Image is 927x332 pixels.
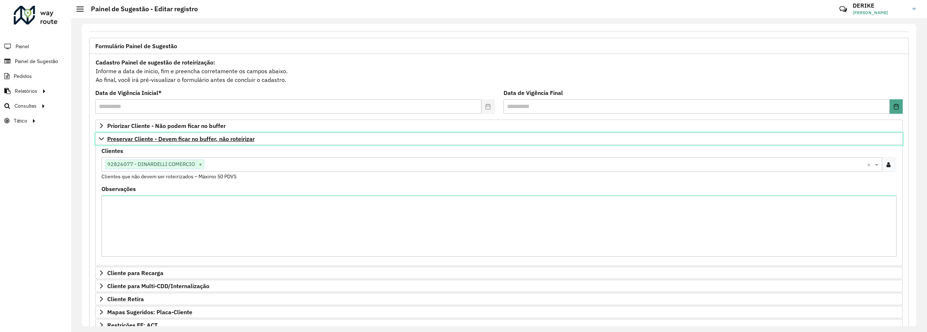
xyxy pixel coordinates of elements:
[95,293,903,305] a: Cliente Retira
[95,145,903,266] div: Preservar Cliente - Devem ficar no buffer, não roteirizar
[95,319,903,331] a: Restrições FF: ACT
[101,184,136,193] label: Observações
[95,58,903,84] div: Informe a data de inicio, fim e preencha corretamente os campos abaixo. Ao final, você irá pré-vi...
[95,267,903,279] a: Cliente para Recarga
[107,136,255,142] span: Preservar Cliente - Devem ficar no buffer, não roteirizar
[105,160,197,169] span: 92826077 - DINARDELLI COMERCIO
[107,270,163,276] span: Cliente para Recarga
[101,173,237,180] small: Clientes que não devem ser roteirizados – Máximo 50 PDVS
[15,58,58,65] span: Painel de Sugestão
[197,160,204,169] span: ×
[14,117,27,125] span: Tático
[95,120,903,132] a: Priorizar Cliente - Não podem ficar no buffer
[14,72,32,80] span: Pedidos
[101,146,123,155] label: Clientes
[107,322,158,328] span: Restrições FF: ACT
[890,99,903,114] button: Choose Date
[853,9,907,16] span: [PERSON_NAME]
[107,296,144,302] span: Cliente Retira
[95,133,903,145] a: Preservar Cliente - Devem ficar no buffer, não roteirizar
[84,5,198,13] h2: Painel de Sugestão - Editar registro
[107,283,209,289] span: Cliente para Multi-CDD/Internalização
[107,309,192,315] span: Mapas Sugeridos: Placa-Cliente
[867,160,873,169] span: Clear all
[504,88,563,97] label: Data de Vigência Final
[16,43,29,50] span: Painel
[95,43,177,49] span: Formulário Painel de Sugestão
[95,280,903,292] a: Cliente para Multi-CDD/Internalização
[107,123,226,129] span: Priorizar Cliente - Não podem ficar no buffer
[835,1,851,17] a: Contato Rápido
[15,87,37,95] span: Relatórios
[96,59,215,66] strong: Cadastro Painel de sugestão de roteirização:
[14,102,37,110] span: Consultas
[95,88,162,97] label: Data de Vigência Inicial
[95,306,903,318] a: Mapas Sugeridos: Placa-Cliente
[853,2,907,9] h3: DERIKE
